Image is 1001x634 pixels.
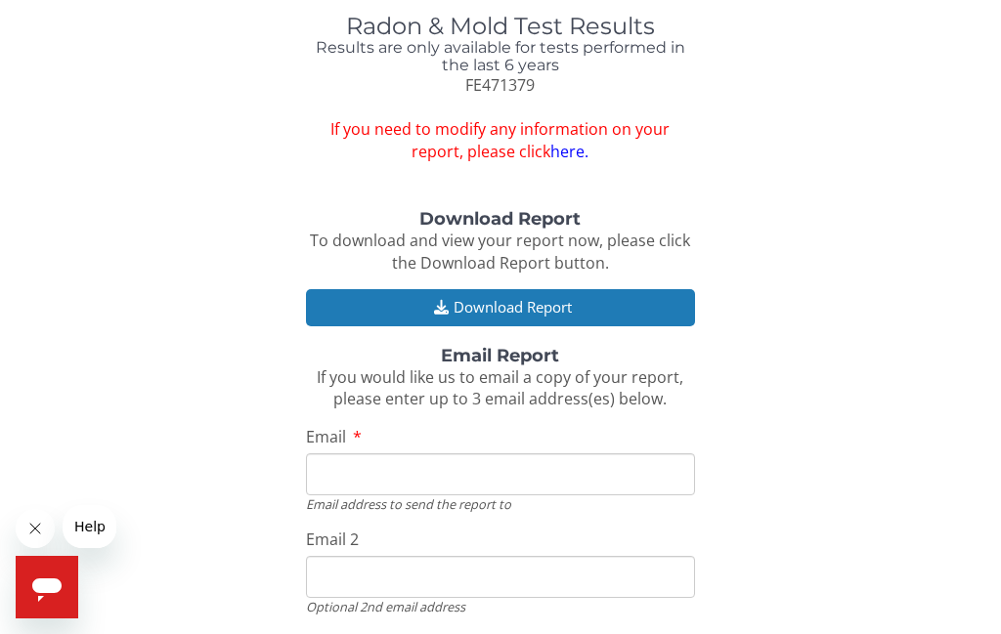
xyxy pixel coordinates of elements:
[306,426,346,447] span: Email
[419,208,581,230] strong: Download Report
[306,528,359,550] span: Email 2
[306,495,695,513] div: Email address to send the report to
[306,118,695,163] span: If you need to modify any information on your report, please click
[306,289,695,325] button: Download Report
[306,14,695,39] h1: Radon & Mold Test Results
[441,345,559,366] strong: Email Report
[550,141,588,162] a: here.
[310,230,690,274] span: To download and view your report now, please click the Download Report button.
[306,598,695,615] div: Optional 2nd email address
[465,74,535,96] span: FE471379
[16,556,78,618] iframe: Button to launch messaging window
[317,366,683,410] span: If you would like us to email a copy of your report, please enter up to 3 email address(es) below.
[306,39,695,73] h4: Results are only available for tests performed in the last 6 years
[16,509,55,548] iframe: Close message
[63,505,116,548] iframe: Message from company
